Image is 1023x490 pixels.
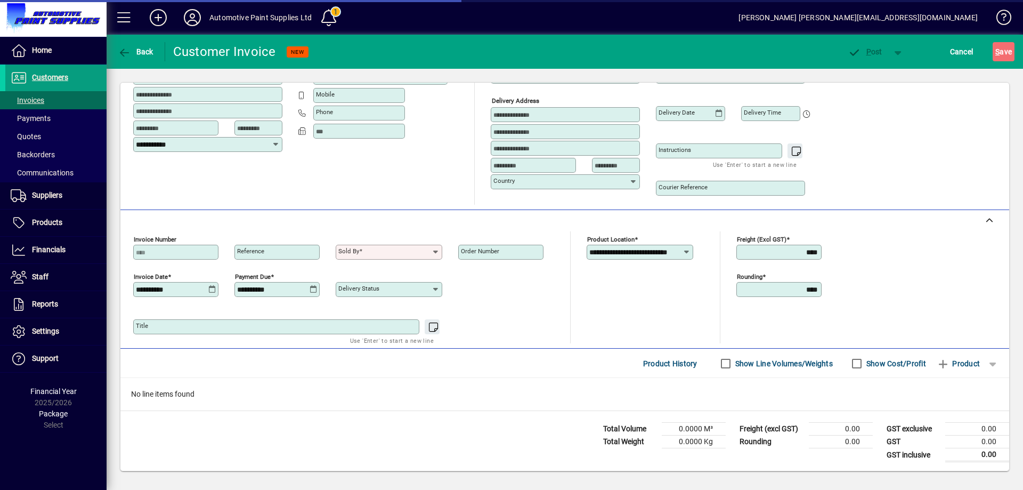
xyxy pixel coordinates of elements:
[5,346,107,372] a: Support
[209,9,312,26] div: Automotive Paint Supplies Ltd
[809,423,873,436] td: 0.00
[134,273,168,280] mat-label: Invoice date
[11,132,41,141] span: Quotes
[11,150,55,159] span: Backorders
[173,43,276,60] div: Customer Invoice
[30,387,77,396] span: Financial Year
[141,8,175,27] button: Add
[659,109,695,116] mat-label: Delivery date
[338,247,359,255] mat-label: Sold by
[5,237,107,263] a: Financials
[32,46,52,54] span: Home
[493,177,515,184] mat-label: Country
[118,47,153,56] span: Back
[11,96,44,105] span: Invoices
[737,236,786,243] mat-label: Freight (excl GST)
[881,436,945,448] td: GST
[945,436,1009,448] td: 0.00
[235,273,271,280] mat-label: Payment due
[5,264,107,291] a: Staff
[39,409,68,418] span: Package
[350,334,434,347] mat-hint: Use 'Enter' to start a new line
[733,358,833,369] label: Show Line Volumes/Weights
[338,285,379,292] mat-label: Delivery status
[848,47,882,56] span: ost
[5,146,107,164] a: Backorders
[5,109,107,127] a: Payments
[947,42,976,61] button: Cancel
[32,354,59,363] span: Support
[598,423,662,436] td: Total Volume
[5,91,107,109] a: Invoices
[32,218,62,227] span: Products
[461,247,499,255] mat-label: Order number
[11,168,74,177] span: Communications
[32,191,62,199] span: Suppliers
[734,436,809,448] td: Rounding
[809,436,873,448] td: 0.00
[737,273,762,280] mat-label: Rounding
[744,109,781,116] mat-label: Delivery time
[713,158,797,171] mat-hint: Use 'Enter' to start a new line
[115,42,156,61] button: Back
[5,210,107,236] a: Products
[32,300,58,308] span: Reports
[5,37,107,64] a: Home
[937,355,980,372] span: Product
[995,47,1000,56] span: S
[864,358,926,369] label: Show Cost/Profit
[5,164,107,182] a: Communications
[659,183,708,191] mat-label: Courier Reference
[134,236,176,243] mat-label: Invoice number
[5,291,107,318] a: Reports
[866,47,871,56] span: P
[993,42,1014,61] button: Save
[120,378,1009,411] div: No line items found
[931,354,985,373] button: Product
[662,423,726,436] td: 0.0000 M³
[32,73,68,82] span: Customers
[659,146,691,154] mat-label: Instructions
[11,114,51,123] span: Payments
[136,322,148,330] mat-label: Title
[881,423,945,436] td: GST exclusive
[734,423,809,436] td: Freight (excl GST)
[5,127,107,146] a: Quotes
[175,8,209,27] button: Profile
[639,354,702,373] button: Product History
[995,43,1012,60] span: ave
[587,236,635,243] mat-label: Product location
[945,448,1009,462] td: 0.00
[107,42,165,61] app-page-header-button: Back
[237,247,264,255] mat-label: Reference
[988,2,1010,37] a: Knowledge Base
[662,436,726,448] td: 0.0000 Kg
[32,327,59,335] span: Settings
[950,43,973,60] span: Cancel
[316,108,333,116] mat-label: Phone
[5,182,107,209] a: Suppliers
[32,272,48,281] span: Staff
[881,448,945,462] td: GST inclusive
[291,49,304,55] span: NEW
[643,355,697,372] span: Product History
[945,423,1009,436] td: 0.00
[5,318,107,345] a: Settings
[598,436,662,448] td: Total Weight
[738,9,978,26] div: [PERSON_NAME] [PERSON_NAME][EMAIL_ADDRESS][DOMAIN_NAME]
[842,42,888,61] button: Post
[32,245,66,254] span: Financials
[316,91,335,98] mat-label: Mobile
